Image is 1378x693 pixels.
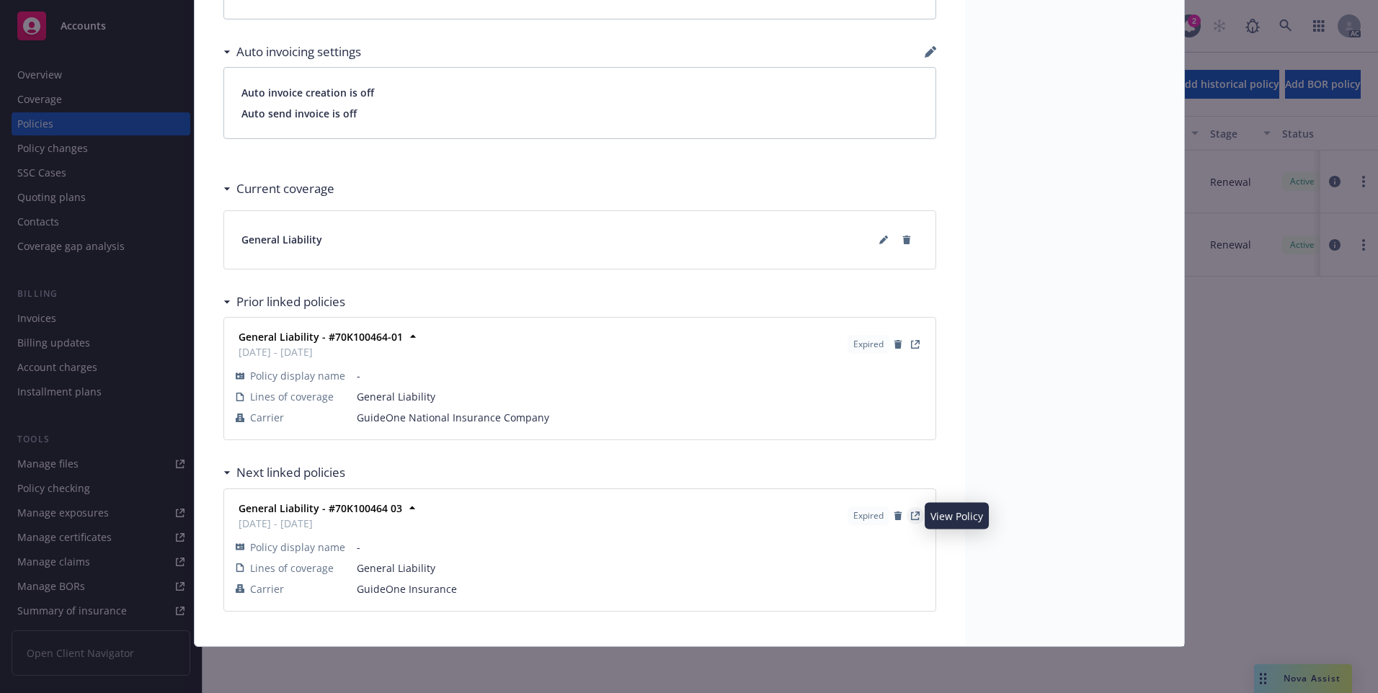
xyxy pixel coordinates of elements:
[907,507,924,524] a: View Policy
[907,336,924,353] a: View Policy
[357,540,924,555] span: -
[239,344,403,359] span: [DATE] - [DATE]
[250,389,334,404] span: Lines of coverage
[239,330,403,344] strong: General Liability - #70K100464-01
[236,179,334,198] h3: Current coverage
[250,581,284,596] span: Carrier
[241,106,918,121] span: Auto send invoice is off
[357,581,924,596] span: GuideOne Insurance
[239,501,402,515] strong: General Liability - #70K100464 03
[223,43,361,61] div: Auto invoicing settings
[250,368,345,383] span: Policy display name
[223,179,334,198] div: Current coverage
[236,43,361,61] h3: Auto invoicing settings
[357,410,924,425] span: GuideOne National Insurance Company
[357,368,924,383] span: -
[250,540,345,555] span: Policy display name
[357,560,924,576] span: General Liability
[241,85,918,100] span: Auto invoice creation is off
[236,463,345,482] h3: Next linked policies
[241,232,322,247] span: General Liability
[223,292,345,311] div: Prior linked policies
[853,338,884,351] span: Expired
[223,463,345,482] div: Next linked policies
[239,516,402,531] span: [DATE] - [DATE]
[250,410,284,425] span: Carrier
[236,292,345,311] h3: Prior linked policies
[853,509,884,522] span: Expired
[250,560,334,576] span: Lines of coverage
[357,389,924,404] span: General Liability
